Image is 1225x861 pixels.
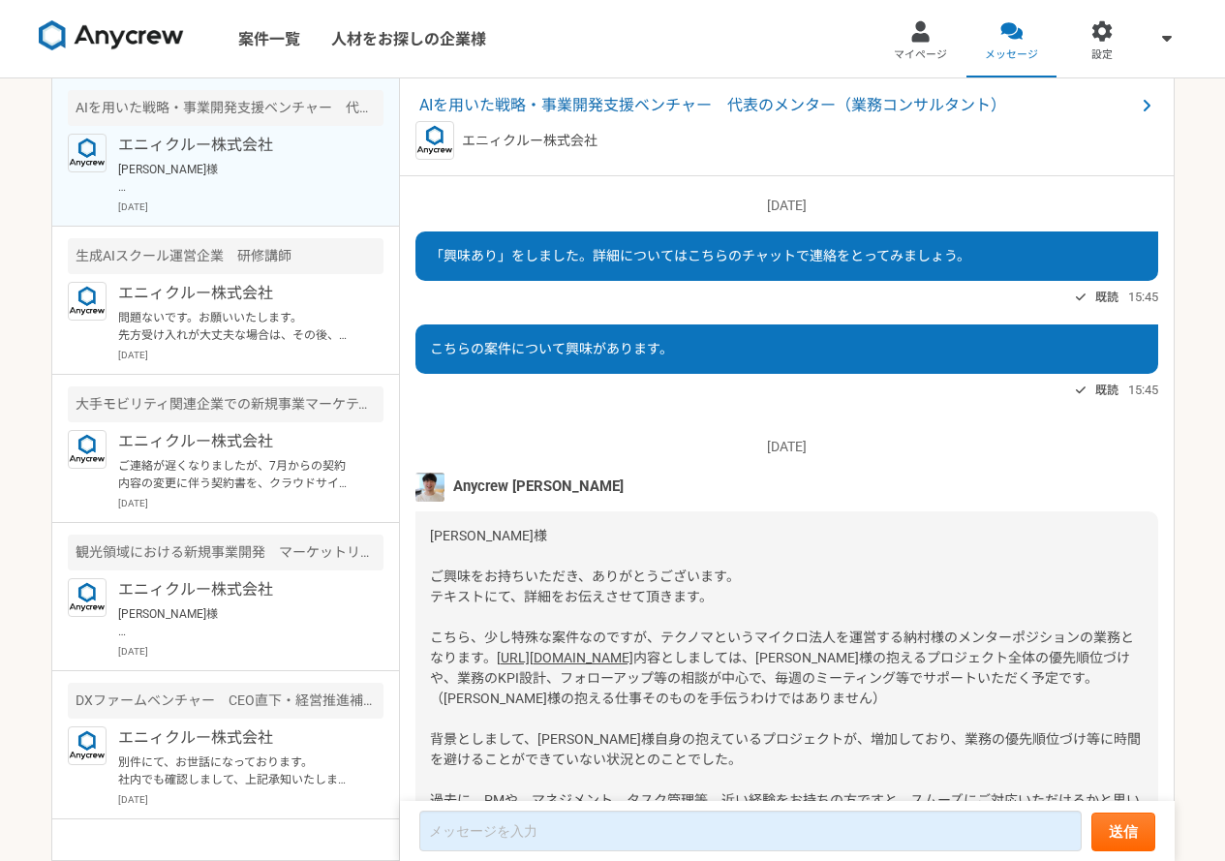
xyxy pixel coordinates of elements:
button: 送信 [1091,813,1155,851]
span: 15:45 [1128,288,1158,306]
p: ご連絡が遅くなりましたが、7月からの契約内容の変更に伴う契約書を、クラウドサインにてお送りしましたので、ご確認と締結をお願いいたします。 ご不明点あれば、ご連絡ください。 [118,457,357,492]
p: エニィクルー株式会社 [118,430,357,453]
span: 既読 [1095,286,1118,309]
p: [PERSON_NAME]様 ありがとうございます。 それでは、提案へと移らせて頂きますので、ご確認いただけますでしょうか？ 1.報酬につきまして、上限が¥10,000/hとなっておりまして、[... [118,161,357,196]
img: logo_text_blue_01.png [68,282,107,321]
span: 15:45 [1128,381,1158,399]
span: 既読 [1095,379,1118,402]
div: 観光領域における新規事業開発 マーケットリサーチ [68,535,383,570]
p: エニィクルー株式会社 [118,282,357,305]
p: [DATE] [415,437,1158,457]
img: logo_text_blue_01.png [415,121,454,160]
div: 生成AIスクール運営企業 研修講師 [68,238,383,274]
p: エニィクルー株式会社 [118,726,357,750]
span: 設定 [1091,47,1113,63]
p: 問題ないです。お願いいたします。 先方受け入れが大丈夫な場合は、その後、私のメインの会社に承認を得る必要がある事をご了承ください。 [118,309,357,344]
div: 大手モビリティ関連企業での新規事業マーケティングのサポートポジションを募集！ [68,386,383,422]
span: こちらの案件について興味があります。 [430,341,673,356]
p: [DATE] [118,792,383,807]
img: logo_text_blue_01.png [68,134,107,172]
p: [PERSON_NAME]様 ご連絡ありがとうございます。 承知いたしました。 [118,605,357,640]
div: AIを用いた戦略・事業開発支援ベンチャー 代表のメンター（業務コンサルタント） [68,90,383,126]
span: Anycrew [PERSON_NAME] [453,476,624,497]
span: 「興味あり」をしました。詳細についてはこちらのチャットで連絡をとってみましょう。 [430,248,970,263]
div: DXファームベンチャー CEO直下・経営推進補佐（若手・月1出社） [68,683,383,719]
span: メッセージ [985,47,1038,63]
p: [DATE] [118,644,383,659]
img: logo_text_blue_01.png [68,726,107,765]
img: 8DqYSo04kwAAAAASUVORK5CYII= [39,20,184,51]
p: [DATE] [118,496,383,510]
img: logo_text_blue_01.png [68,430,107,469]
p: [DATE] [415,196,1158,216]
img: %E3%83%95%E3%82%9A%E3%83%AD%E3%83%95%E3%82%A3%E3%83%BC%E3%83%AB%E7%94%BB%E5%83%8F%E3%81%AE%E3%82%... [415,473,444,502]
img: logo_text_blue_01.png [68,578,107,617]
p: エニィクルー株式会社 [118,134,357,157]
span: [PERSON_NAME]様 ご興味をお持ちいただき、ありがとうございます。 テキストにて、詳細をお伝えさせて頂きます。 こちら、少し特殊な案件なのですが、テクノマというマイクロ法人を運営する納... [430,528,1134,665]
p: エニィクルー株式会社 [462,131,597,151]
span: AIを用いた戦略・事業開発支援ベンチャー 代表のメンター（業務コンサルタント） [419,94,1135,117]
p: 別件にて、お世話になっております。 社内でも確認しまして、上記承知いたしました。 引き続きよろしくお願いいたします。 [118,753,357,788]
p: エニィクルー株式会社 [118,578,357,601]
p: [DATE] [118,348,383,362]
a: [URL][DOMAIN_NAME] [497,650,633,665]
p: [DATE] [118,200,383,214]
span: マイページ [894,47,947,63]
